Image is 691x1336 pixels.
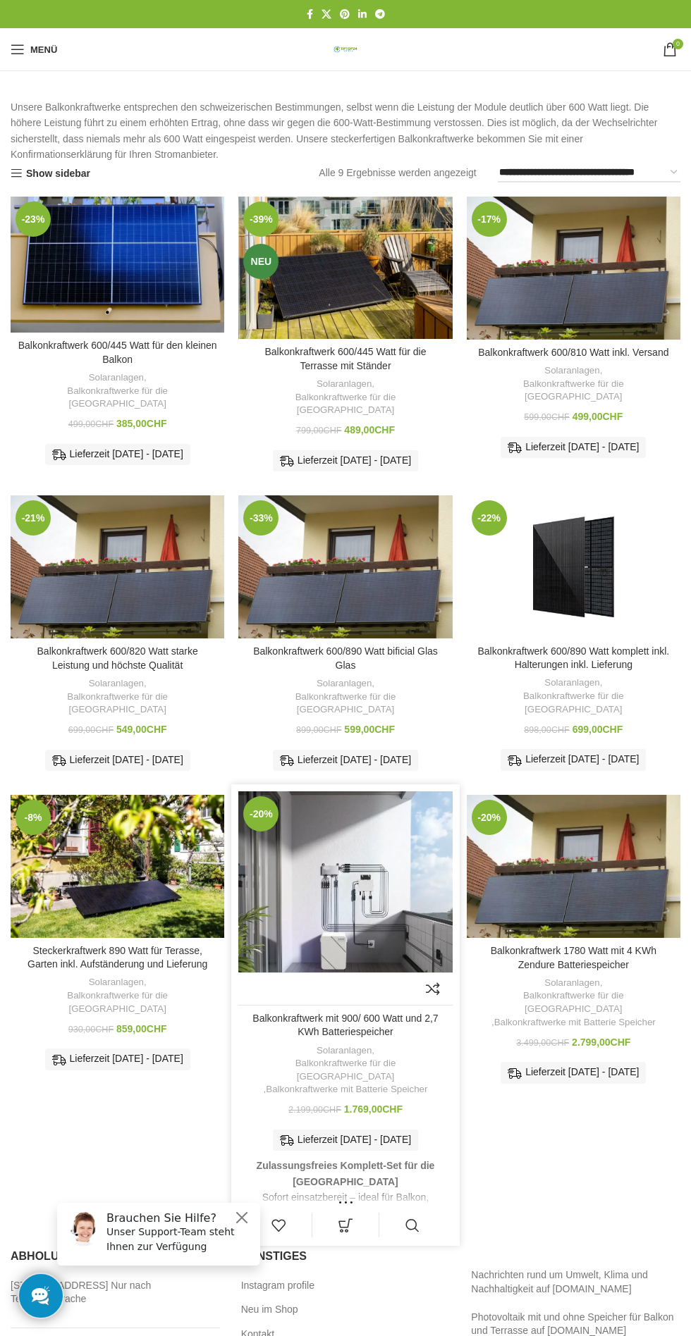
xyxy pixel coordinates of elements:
[116,418,167,429] bdi: 385,00
[371,5,389,24] a: Telegram Social Link
[68,1025,114,1034] bdi: 930,00
[61,20,206,33] h6: Brauchen Sie Hilfe?
[491,945,656,970] a: Balkonkraftwerk 1780 Watt mit 4 KWh Zendure Batteriespeicher
[328,43,363,54] a: Logo der Website
[344,1103,403,1115] bdi: 1.769,00
[238,197,452,339] a: Balkonkraftwerk 600/445 Watt für die Terrasse mit Ständer
[374,424,395,435] span: CHF
[501,437,646,458] div: Lieferzeit [DATE] - [DATE]
[324,426,342,435] span: CHF
[147,724,167,735] span: CHF
[656,35,684,63] a: 0
[319,165,476,180] p: Alle 9 Ergebnisse werden angezeigt
[245,677,445,717] div: ,
[245,1192,445,1207] a: Lesen Sie die Beschreibung
[11,99,680,163] p: Unsere Balkonkraftwerke entsprechen den schweizerischen Bestimmungen, selbst wenn die Leistung de...
[317,5,336,24] a: X Social Link
[354,5,371,24] a: LinkedIn Social Link
[253,645,438,671] a: Balkonkraftwerk 600/890 Watt bificial Glas Glas
[324,725,342,735] span: CHF
[572,1037,630,1048] bdi: 2.799,00
[89,677,144,691] a: Solaranlagen
[243,202,279,237] span: -39%
[245,691,445,717] a: Balkonkraftwerke für die [GEOGRAPHIC_DATA]
[288,1105,341,1115] bdi: 2.199,00
[296,725,341,735] bdi: 899,00
[273,750,418,771] div: Lieferzeit [DATE] - [DATE]
[188,18,204,35] button: Close
[317,378,372,391] a: Solaranlagen
[544,977,599,990] a: Solaranlagen
[252,1013,438,1038] a: Balkonkraftwerk mit 900/ 600 Watt und 2,7 KWh Batteriespeicher
[68,419,114,429] bdi: 499,00
[467,795,680,938] a: Balkonkraftwerk 1780 Watt mit 4 KWh Zendure Batteriespeicher
[27,945,207,970] a: Steckerkraftwerk 890 Watt für Terasse, Garten inkl. Aufständerung und Lieferung
[243,500,279,536] span: -33%
[245,1057,445,1083] a: Balkonkraftwerke für die [GEOGRAPHIC_DATA]
[11,795,224,937] img: Steckerkraftwerk für die Terrasse oder Garten
[474,690,673,716] a: Balkonkraftwerke für die [GEOGRAPHIC_DATA]
[344,724,395,735] bdi: 599,00
[344,424,395,435] bdi: 489,00
[603,411,623,422] span: CHF
[474,977,673,1029] div: , ,
[16,202,51,237] span: -23%
[544,364,599,378] a: Solaranlagen
[317,677,372,691] a: Solaranlagen
[673,39,683,49] span: 0
[116,1023,167,1034] bdi: 859,00
[382,1103,403,1115] span: CHF
[257,1160,435,1187] strong: Zulassungsfreies Komplett‑Set für die [GEOGRAPHIC_DATA]
[11,1279,220,1306] a: [STREET_ADDRESS] Nur nach Terminabsprache
[18,677,217,717] div: ,
[474,989,673,1015] a: Balkonkraftwerke für die [GEOGRAPHIC_DATA]
[551,1038,569,1048] span: CHF
[18,340,217,365] a: Balkonkraftwerk 600/445 Watt für den kleinen Balkon
[573,411,623,422] bdi: 499,00
[273,1130,418,1151] div: Lieferzeit [DATE] - [DATE]
[241,1249,451,1264] h5: Sonstiges
[37,645,198,671] a: Balkonkraftwerk 600/820 Watt starke Leistung und höchste Qualität
[524,725,569,735] bdi: 898,00
[16,500,51,536] span: -21%
[467,197,680,340] a: Balkonkraftwerk 600/810 Watt inkl. Versand
[18,976,217,1015] div: ,
[245,1044,445,1096] div: , ,
[243,796,279,831] span: -20%
[467,495,680,638] a: Balkonkraftwerk 600/890 Watt komplett inkl. Halterungen inkl. Lieferung
[61,33,206,63] p: Unser Support-Team steht Ihnen zur Verfügung
[266,1083,427,1096] a: Balkonkraftwerke mit Batterie Speicher
[11,495,224,638] a: Balkonkraftwerk 600/820 Watt starke Leistung und höchste Qualität
[16,800,51,835] span: -8%
[323,1105,341,1115] span: CHF
[18,989,217,1015] a: Balkonkraftwerke für die [GEOGRAPHIC_DATA]
[498,163,680,183] select: Shop-Reihenfolge
[243,244,279,279] span: Neu
[516,1038,569,1048] bdi: 3.499,00
[18,385,217,411] a: Balkonkraftwerke für die [GEOGRAPHIC_DATA]
[494,1016,656,1029] a: Balkonkraftwerke mit Batterie Speicher
[273,450,418,471] div: Lieferzeit [DATE] - [DATE]
[302,5,317,24] a: Facebook Social Link
[472,800,507,835] span: -20%
[30,45,57,54] span: Menü
[611,1037,631,1048] span: CHF
[20,20,55,55] img: Customer service
[524,412,569,422] bdi: 599,00
[11,1249,220,1264] h5: Abholung
[116,724,167,735] bdi: 549,00
[474,378,673,404] a: Balkonkraftwerke für die [GEOGRAPHIC_DATA]
[603,724,623,735] span: CHF
[18,371,217,411] div: ,
[238,791,452,1005] a: Balkonkraftwerk mit 900/ 600 Watt und 2,7 KWh Batteriespeicher
[474,364,673,404] div: ,
[472,500,507,536] span: -22%
[238,495,452,638] img: Balkonkraftwerk 600/890 Watt bificial Glas Glas
[4,35,64,63] a: Mobiles Menü öffnen
[296,426,341,435] bdi: 799,00
[11,495,224,638] img: Balkonkraftwerke für die Schweiz2_XL
[501,1062,646,1083] div: Lieferzeit [DATE] - [DATE]
[379,1213,446,1237] a: Schnellansicht
[317,1044,372,1058] a: Solaranlagen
